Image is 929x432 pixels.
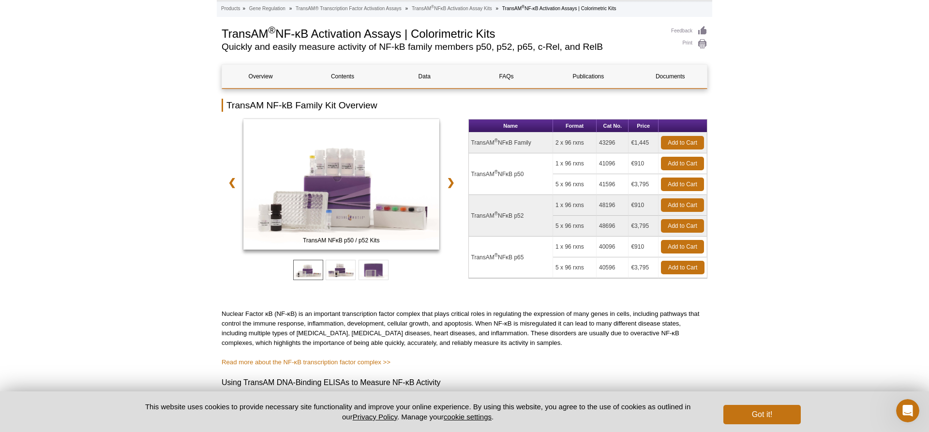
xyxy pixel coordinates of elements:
td: €3,795 [629,216,659,237]
td: TransAM NFκB p50 [469,153,554,195]
td: €910 [629,195,659,216]
td: TransAM NFκB p65 [469,237,554,278]
li: TransAM NF-κB Activation Assays | Colorimetric Kits [502,6,616,11]
td: 5 x 96 rxns [553,216,597,237]
h2: Quickly and easily measure activity of NF-kB family members p50, p52, p65, c-Rel, and RelB [222,43,661,51]
a: Gene Regulation [249,4,285,13]
td: 43296 [597,133,629,153]
sup: ® [494,253,498,258]
a: FAQs [468,65,545,88]
td: TransAM NFκB p52 [469,195,554,237]
a: ❯ [440,171,461,194]
a: Add to Cart [661,261,704,274]
li: » [242,6,245,11]
a: Feedback [671,26,707,36]
a: Contents [304,65,381,88]
sup: ® [431,4,434,9]
img: TransAM NFκB p50 / p52 Kits [243,119,439,250]
td: 40096 [597,237,629,257]
th: Format [553,119,597,133]
th: Name [469,119,554,133]
a: Add to Cart [661,198,704,212]
td: €910 [629,153,659,174]
td: 1 x 96 rxns [553,237,597,257]
th: Price [629,119,659,133]
td: 41096 [597,153,629,174]
p: This website uses cookies to provide necessary site functionality and improve your online experie... [128,402,707,422]
sup: ® [268,25,275,35]
button: Got it! [723,405,801,424]
td: 5 x 96 rxns [553,257,597,278]
td: 48196 [597,195,629,216]
a: Add to Cart [661,219,704,233]
sup: ® [522,4,524,9]
a: Privacy Policy [353,413,397,421]
a: Overview [222,65,299,88]
td: TransAM NFκB Family [469,133,554,153]
a: TransAM®NFκB Activation Assay Kits [412,4,492,13]
td: €3,795 [629,174,659,195]
a: TransAM® Transcription Factor Activation Assays [296,4,402,13]
td: 40596 [597,257,629,278]
li: » [405,6,408,11]
td: €910 [629,237,659,257]
li: » [496,6,499,11]
a: Add to Cart [661,178,704,191]
span: TransAM NFκB p50 / p52 Kits [245,236,437,245]
a: Documents [632,65,709,88]
a: TransAM NFκB p50 / p52 Kits [243,119,439,253]
a: Print [671,39,707,49]
h2: TransAM NF-kB Family Kit Overview [222,99,707,112]
sup: ® [494,169,498,175]
td: 41596 [597,174,629,195]
h1: TransAM NF-κB Activation Assays | Colorimetric Kits [222,26,661,40]
a: Products [221,4,240,13]
a: Add to Cart [661,157,704,170]
td: 1 x 96 rxns [553,195,597,216]
p: Nuclear Factor κB (NF-κB) is an important transcription factor complex that plays critical roles ... [222,309,707,348]
h3: Using TransAM DNA-Binding ELISAs to Measure NF-κB Activity [222,377,707,388]
button: cookie settings [444,413,492,421]
th: Cat No. [597,119,629,133]
a: Read more about the NF-κB transcription factor complex >> [222,358,390,366]
a: Add to Cart [661,136,704,149]
sup: ® [494,211,498,216]
td: 2 x 96 rxns [553,133,597,153]
td: €1,445 [629,133,659,153]
a: Publications [550,65,627,88]
td: €3,795 [629,257,659,278]
a: Data [386,65,463,88]
iframe: Intercom live chat [896,399,919,422]
a: ❮ [222,171,242,194]
li: » [289,6,292,11]
a: Add to Cart [661,240,704,253]
td: 5 x 96 rxns [553,174,597,195]
td: 48696 [597,216,629,237]
td: 1 x 96 rxns [553,153,597,174]
sup: ® [494,138,498,143]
